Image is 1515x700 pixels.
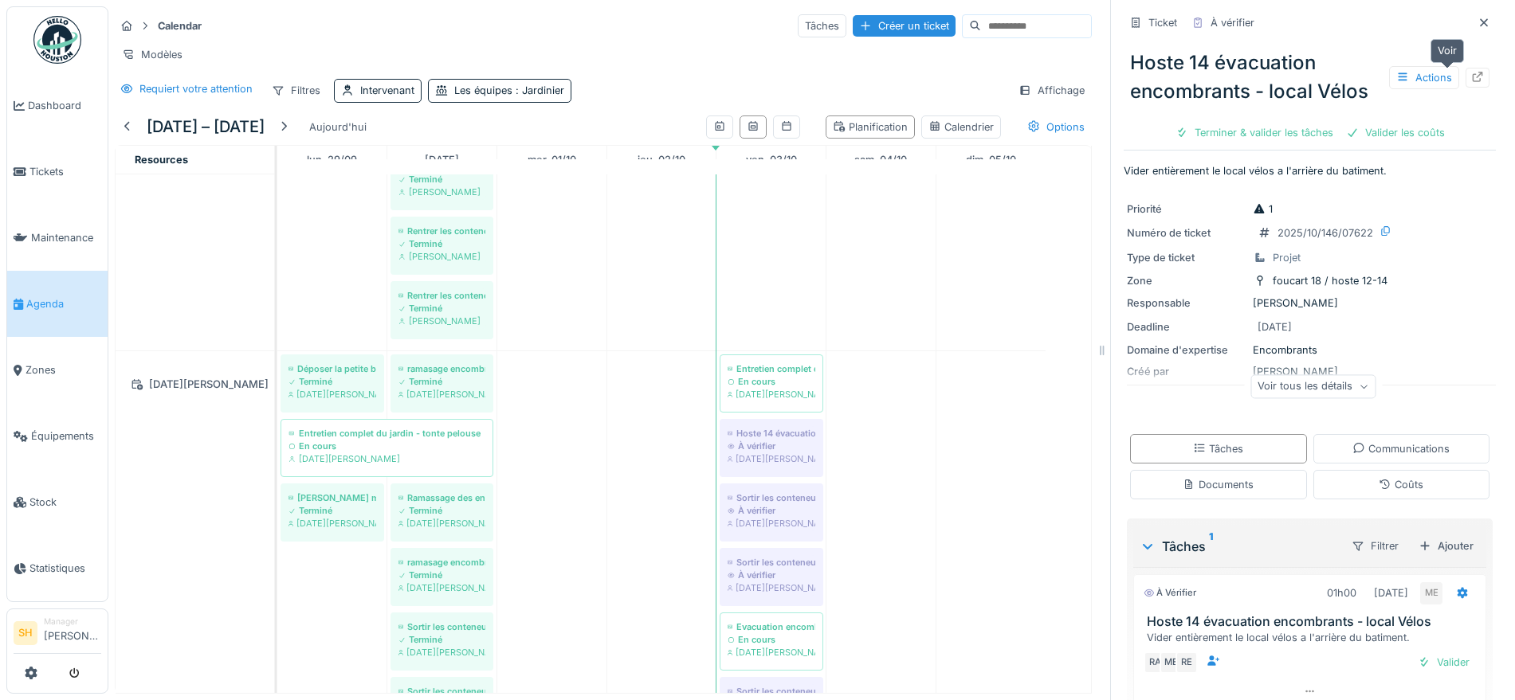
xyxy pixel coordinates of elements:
li: SH [14,621,37,645]
div: Ajouter [1412,535,1480,557]
div: Valider [1411,651,1476,673]
div: Calendrier [928,119,994,135]
div: Tâches [798,14,846,37]
div: Affichage [1011,79,1092,102]
div: Domaine d'expertise [1127,342,1246,358]
div: Terminé [398,302,485,315]
a: 29 septembre 2025 [303,149,361,170]
a: Agenda [7,271,108,337]
div: Sortir les conteneurs + ramassage des encombrants [398,685,485,698]
div: Déposer la petite broyeuse chez Vpro pour l'entretien et la remise en service [288,362,376,375]
div: Rentrer les conteneurs [398,225,485,237]
div: RE [1175,651,1198,674]
div: Modèles [115,43,190,66]
a: Maintenance [7,205,108,271]
div: Voir [1431,39,1464,62]
div: [DATE][PERSON_NAME] [288,388,376,401]
span: Équipements [31,428,101,444]
a: Équipements [7,403,108,469]
div: En cours [728,633,815,646]
div: Tâches [1140,537,1338,556]
div: Terminé [398,173,485,186]
div: [DATE][PERSON_NAME] [398,517,485,530]
div: Entretien complet du jardin - tonte pelouse [728,362,815,375]
div: [DATE][PERSON_NAME] [728,452,815,465]
div: Terminé [398,504,485,517]
div: foucart 18 / hoste 12-14 [1273,273,1387,288]
div: Valider les coûts [1340,122,1451,143]
div: [DATE][PERSON_NAME] [728,517,815,530]
div: [PERSON_NAME] [1127,295,1493,311]
div: Rentrer les conteneurs [398,289,485,302]
a: Stock [7,469,108,535]
div: [PERSON_NAME] mise à [GEOGRAPHIC_DATA][DATE] et [DATE] [288,491,376,504]
a: 5 octobre 2025 [962,149,1020,170]
div: À vérifier [728,440,815,452]
div: Hoste 14 évacuation encombrants - local Vélos [1124,42,1496,112]
div: Vider entièrement le local vélos a l'arrière du batiment. [1147,630,1479,645]
div: [DATE][PERSON_NAME] [398,646,485,659]
div: Documents [1183,477,1254,492]
div: Zone [1127,273,1246,288]
a: 2 octobre 2025 [634,149,689,170]
span: Zones [26,362,101,377]
div: ramasage encombrants APOLLO 1 + garage Apollo enlevemnt des encombrants dans l'entrée + cage d'es... [398,362,485,375]
div: ME [1160,651,1182,674]
div: Terminé [398,633,485,646]
div: Sortir les conteneurs + ramassage des encombrants [728,685,815,698]
div: [DATE][PERSON_NAME] [728,388,815,401]
div: Filtres [265,79,328,102]
li: [PERSON_NAME] [44,616,101,650]
div: Tâches [1193,441,1243,456]
a: Dashboard [7,72,108,139]
a: 30 septembre 2025 [421,149,463,170]
a: Tickets [7,139,108,205]
div: [DATE][PERSON_NAME] [728,581,815,594]
span: Agenda [26,296,101,311]
div: Planification [833,119,908,135]
img: Badge_color-CXgf-gQk.svg [33,16,81,64]
div: 1 [1253,201,1273,217]
div: RA [1144,651,1166,674]
div: Voir tous les détails [1250,375,1376,398]
a: 1 octobre 2025 [524,149,580,170]
div: Sortir les conteneurs + ramassage des encombrants [728,556,815,569]
div: Aujourd'hui [303,116,373,138]
div: Coûts [1379,477,1423,492]
div: Evacuation encombrants à la décharge evenepoel [728,620,815,633]
div: Encombrants [1127,342,1493,358]
span: : Jardinier [512,84,564,96]
div: [DATE][PERSON_NAME] [288,517,376,530]
div: Numéro de ticket [1127,225,1246,241]
div: 01h00 [1327,585,1356,600]
div: [DATE][PERSON_NAME] [728,646,815,659]
div: En cours [288,440,485,452]
div: Terminé [398,375,485,388]
div: Filtrer [1344,534,1406,557]
div: Manager [44,616,101,628]
a: 3 octobre 2025 [742,149,801,170]
div: Actions [1389,66,1459,89]
div: Communications [1352,441,1450,456]
div: [DATE][PERSON_NAME] [125,374,265,394]
a: Statistiques [7,535,108,601]
div: Intervenant [360,83,414,98]
h3: Hoste 14 évacuation encombrants - local Vélos [1147,614,1479,629]
div: Terminé [288,375,376,388]
div: À vérifier [1144,586,1196,600]
div: [DATE][PERSON_NAME] [288,452,485,465]
div: [DATE][PERSON_NAME] [398,581,485,594]
div: Deadline [1127,319,1246,334]
div: Priorité [1127,201,1246,217]
div: [DATE] [1374,585,1408,600]
div: Requiert votre attention [139,81,253,96]
div: [DATE] [1258,319,1292,334]
div: Responsable [1127,295,1246,311]
div: 2025/10/146/07622 [1278,225,1373,241]
div: Type de ticket [1127,250,1246,265]
div: À vérifier [728,504,815,517]
sup: 1 [1209,537,1213,556]
span: Maintenance [31,230,101,245]
div: Hoste 14 évacuation encombrants - local Vélos [728,427,815,440]
div: À vérifier [728,569,815,581]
